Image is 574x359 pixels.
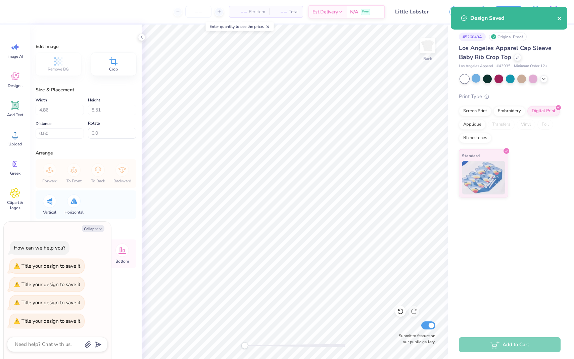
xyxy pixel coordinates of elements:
[249,8,265,15] span: Per Item
[493,106,525,116] div: Embroidery
[21,318,80,324] div: Title your design to save it
[459,63,493,69] span: Los Angeles Apparel
[517,120,535,130] div: Vinyl
[423,56,432,62] div: Back
[88,96,100,104] label: Height
[109,66,118,72] span: Crop
[82,225,104,232] button: Collapse
[496,63,511,69] span: # 43035
[36,96,47,104] label: Width
[7,112,23,118] span: Add Text
[10,171,20,176] span: Greek
[390,5,439,18] input: Untitled Design
[362,9,369,14] span: Free
[14,244,65,251] div: How can we help you?
[459,120,486,130] div: Applique
[489,33,527,41] div: Original Proof
[185,6,211,18] input: – –
[470,14,557,22] div: Design Saved
[557,14,562,22] button: close
[88,119,100,127] label: Rotate
[36,86,136,93] div: Size & Placement
[36,43,136,50] div: Edit Image
[21,299,80,306] div: Title your design to save it
[206,22,274,31] div: Enter quantity to see the price.
[350,8,358,15] span: N/A
[43,210,56,215] span: Vertical
[8,141,22,147] span: Upload
[537,120,553,130] div: Foil
[289,8,299,15] span: Total
[514,63,547,69] span: Minimum Order: 12 +
[462,161,505,194] img: Standard
[36,120,51,128] label: Distance
[115,259,129,264] span: Bottom
[459,106,491,116] div: Screen Print
[273,8,287,15] span: – –
[64,210,84,215] span: Horizontal
[459,133,491,143] div: Rhinestones
[459,93,561,100] div: Print Type
[36,149,136,156] div: Arrange
[7,54,23,59] span: Image AI
[527,106,560,116] div: Digital Print
[421,39,434,52] img: Back
[8,83,22,88] span: Designs
[488,120,515,130] div: Transfers
[241,342,248,349] div: Accessibility label
[395,333,435,345] label: Submit to feature on our public gallery.
[313,8,338,15] span: Est. Delivery
[21,281,80,288] div: Title your design to save it
[4,200,26,211] span: Clipart & logos
[233,8,247,15] span: – –
[459,33,486,41] div: # 526049A
[459,44,552,61] span: Los Angeles Apparel Cap Sleeve Baby Rib Crop Top
[462,152,480,159] span: Standard
[21,263,80,269] div: Title your design to save it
